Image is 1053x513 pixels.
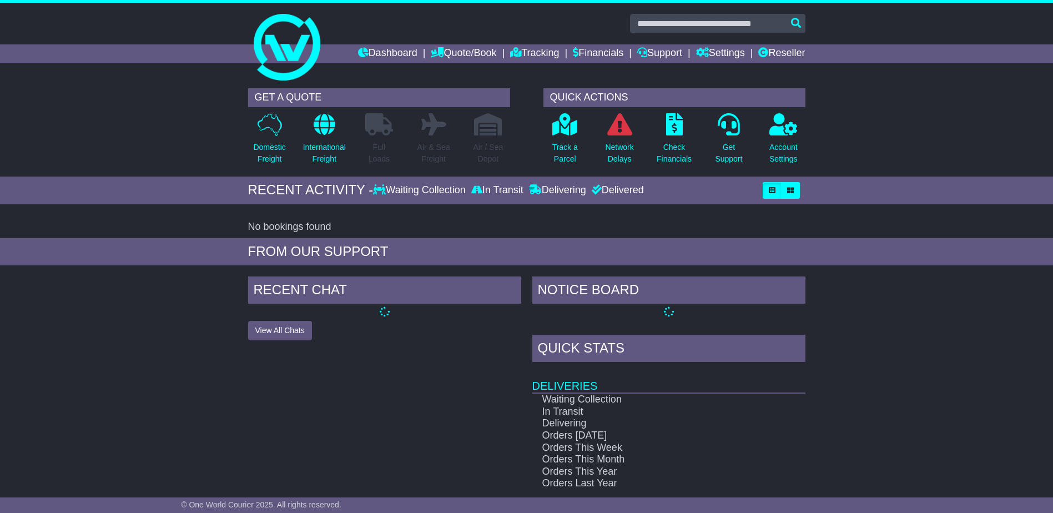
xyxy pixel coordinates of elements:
div: Delivered [589,184,644,197]
td: Waiting Collection [532,393,766,406]
a: NetworkDelays [604,113,634,171]
div: NOTICE BOARD [532,276,805,306]
a: InternationalFreight [303,113,346,171]
div: Quick Stats [532,335,805,365]
td: Deliveries [532,365,805,393]
td: Orders [DATE] [532,430,766,442]
p: Domestic Freight [253,142,285,165]
span: © One World Courier 2025. All rights reserved. [181,500,341,509]
a: Financials [573,44,623,63]
button: View All Chats [248,321,312,340]
p: Air / Sea Depot [473,142,503,165]
p: International Freight [303,142,346,165]
td: Orders This Week [532,442,766,454]
div: Waiting Collection [373,184,468,197]
a: CheckFinancials [656,113,692,171]
div: No bookings found [248,221,805,233]
p: Full Loads [365,142,393,165]
p: Get Support [715,142,742,165]
td: Orders This Month [532,454,766,466]
p: Air & Sea Freight [417,142,450,165]
a: DomesticFreight [253,113,286,171]
div: RECENT CHAT [248,276,521,306]
td: Orders This Year [532,466,766,478]
div: GET A QUOTE [248,88,510,107]
a: Settings [696,44,745,63]
a: Quote/Book [431,44,496,63]
td: Orders Last Year [532,477,766,490]
p: Account Settings [769,142,798,165]
td: In Transit [532,406,766,418]
p: Check Financials [657,142,692,165]
a: Dashboard [358,44,417,63]
a: Support [637,44,682,63]
p: Network Delays [605,142,633,165]
div: In Transit [468,184,526,197]
div: RECENT ACTIVITY - [248,182,374,198]
a: Reseller [758,44,805,63]
div: FROM OUR SUPPORT [248,244,805,260]
div: Delivering [526,184,589,197]
td: Delivering [532,418,766,430]
div: QUICK ACTIONS [543,88,805,107]
p: Track a Parcel [552,142,578,165]
a: AccountSettings [769,113,798,171]
a: Track aParcel [552,113,578,171]
a: GetSupport [714,113,743,171]
a: Tracking [510,44,559,63]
